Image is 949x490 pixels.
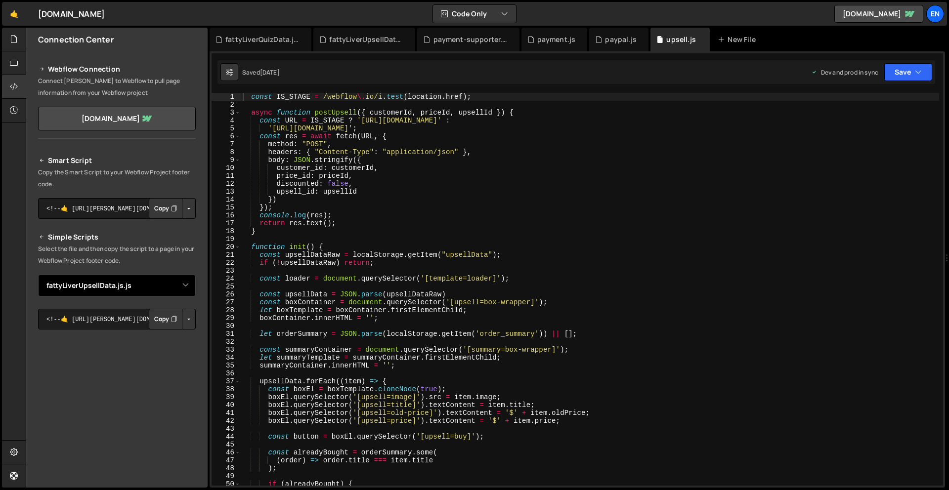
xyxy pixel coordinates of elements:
div: upsell.js [666,35,695,44]
div: 8 [212,148,241,156]
div: 33 [212,346,241,354]
div: 22 [212,259,241,267]
div: [DATE] [260,68,280,77]
div: Button group with nested dropdown [149,309,196,329]
div: 3 [212,109,241,117]
div: 23 [212,267,241,275]
div: 38 [212,385,241,393]
div: 41 [212,409,241,417]
h2: Webflow Connection [38,63,196,75]
div: 28 [212,306,241,314]
div: 21 [212,251,241,259]
p: Connect [PERSON_NAME] to Webflow to pull page information from your Webflow project [38,75,196,99]
div: 24 [212,275,241,283]
div: 9 [212,156,241,164]
div: 10 [212,164,241,172]
a: En [926,5,944,23]
div: 37 [212,377,241,385]
div: [DOMAIN_NAME] [38,8,105,20]
div: paypal.js [605,35,636,44]
div: 42 [212,417,241,425]
a: [DOMAIN_NAME] [38,107,196,130]
h2: Smart Script [38,155,196,166]
div: 49 [212,472,241,480]
div: 40 [212,401,241,409]
textarea: <!--🤙 [URL][PERSON_NAME][DOMAIN_NAME]> <script>document.addEventListener("DOMContentLoaded", func... [38,198,196,219]
div: 4 [212,117,241,124]
div: 36 [212,369,241,377]
div: 1 [212,93,241,101]
div: 29 [212,314,241,322]
div: 34 [212,354,241,362]
div: 31 [212,330,241,338]
div: 18 [212,227,241,235]
div: 19 [212,235,241,243]
div: 44 [212,433,241,441]
div: 13 [212,188,241,196]
div: 14 [212,196,241,204]
iframe: YouTube video player [38,346,197,435]
div: 48 [212,464,241,472]
div: New File [718,35,759,44]
h2: Simple Scripts [38,231,196,243]
div: 2 [212,101,241,109]
div: 12 [212,180,241,188]
div: 15 [212,204,241,211]
div: 27 [212,298,241,306]
div: 16 [212,211,241,219]
a: [DOMAIN_NAME] [834,5,923,23]
div: 6 [212,132,241,140]
div: 32 [212,338,241,346]
div: 20 [212,243,241,251]
textarea: <!--🤙 [URL][PERSON_NAME][DOMAIN_NAME]> <script>document.addEventListener("DOMContentLoaded", func... [38,309,196,329]
div: 17 [212,219,241,227]
div: Saved [242,68,280,77]
h2: Connection Center [38,34,114,45]
div: 47 [212,456,241,464]
div: Dev and prod in sync [811,68,878,77]
div: 5 [212,124,241,132]
div: 50 [212,480,241,488]
div: 30 [212,322,241,330]
div: fattyLiverQuizData.js.js [225,35,300,44]
div: 39 [212,393,241,401]
div: payment.js [537,35,576,44]
button: Copy [149,309,182,329]
div: 25 [212,283,241,290]
div: 35 [212,362,241,369]
div: Button group with nested dropdown [149,198,196,219]
div: payment-supporter.js [433,35,508,44]
div: 7 [212,140,241,148]
div: 45 [212,441,241,449]
div: 43 [212,425,241,433]
button: Copy [149,198,182,219]
div: 26 [212,290,241,298]
div: 11 [212,172,241,180]
p: Select the file and then copy the script to a page in your Webflow Project footer code. [38,243,196,267]
button: Save [884,63,932,81]
button: Code Only [433,5,516,23]
div: fattyLiverUpsellData.js.js [329,35,403,44]
p: Copy the Smart Script to your Webflow Project footer code. [38,166,196,190]
a: 🤙 [2,2,26,26]
div: 46 [212,449,241,456]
